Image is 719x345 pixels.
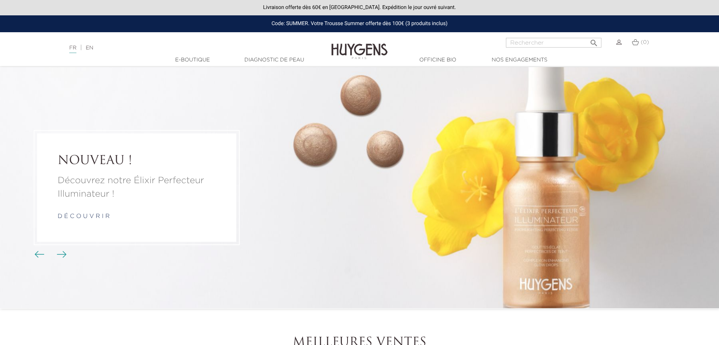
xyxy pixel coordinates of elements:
[58,154,216,169] a: NOUVEAU !
[155,56,230,64] a: E-Boutique
[69,45,76,53] a: FR
[237,56,312,64] a: Diagnostic de peau
[331,31,388,60] img: Huygens
[66,43,294,52] div: |
[58,214,110,220] a: d é c o u v r i r
[506,38,601,48] input: Rechercher
[589,36,598,45] i: 
[587,36,601,46] button: 
[641,40,649,45] span: (0)
[482,56,557,64] a: Nos engagements
[37,249,62,260] div: Boutons du carrousel
[86,45,93,51] a: EN
[58,174,216,201] a: Découvrez notre Élixir Perfecteur Illuminateur !
[400,56,475,64] a: Officine Bio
